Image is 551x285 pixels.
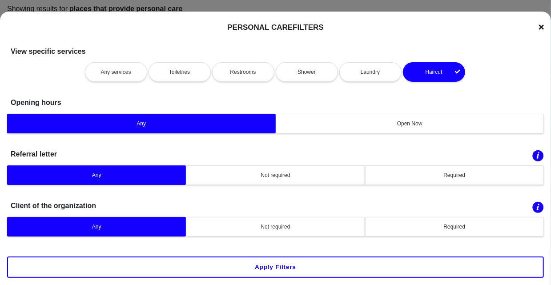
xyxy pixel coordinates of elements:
[149,62,211,82] button: Toiletries
[11,84,61,112] h1: Opening hours
[282,120,539,128] div: Open Now
[276,62,338,82] button: Shower
[11,187,96,215] h1: Client of the organization
[192,223,359,231] div: Not required
[365,217,544,237] button: Required
[85,62,147,82] button: Any services
[218,68,269,76] div: Restrooms
[282,68,332,76] div: Shower
[276,114,544,133] button: Open Now
[409,68,459,76] div: Haircut
[365,165,544,185] button: Required
[11,33,86,60] h1: View specific services
[339,62,402,82] button: Laundry
[7,114,276,133] button: Any
[192,171,359,179] div: Not required
[371,223,538,231] div: Required
[212,62,274,82] button: Restrooms
[154,68,205,76] div: Toiletries
[403,62,465,82] button: Haircut
[371,171,538,179] div: Required
[11,136,57,163] h1: Referral letter
[7,165,186,185] button: Any
[186,165,365,185] button: Not required
[13,223,180,231] div: Any
[13,171,180,179] div: Any
[345,68,396,76] div: Laundry
[7,217,186,237] button: Any
[91,68,141,76] div: Any services
[227,23,324,32] h1: Personal Care Filters
[186,217,365,237] button: Not required
[7,257,544,278] button: Apply filters
[13,120,270,128] div: Any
